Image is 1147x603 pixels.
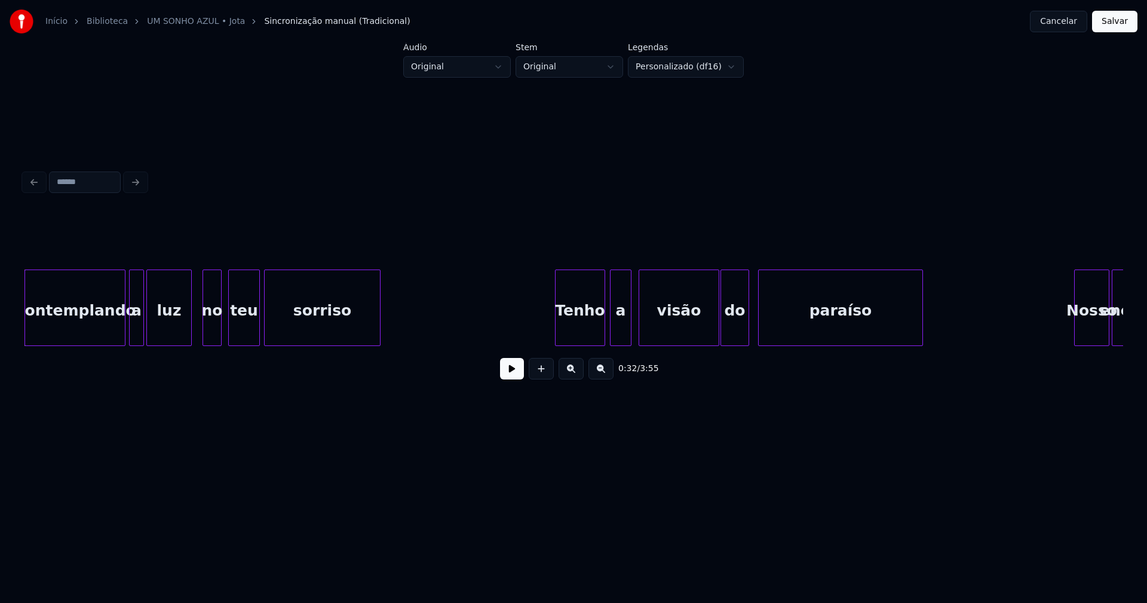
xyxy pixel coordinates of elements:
a: UM SONHO AZUL • Jota [147,16,245,27]
div: / [618,363,647,375]
span: 3:55 [640,363,658,375]
a: Biblioteca [87,16,128,27]
a: Início [45,16,68,27]
label: Legendas [628,43,744,51]
button: Salvar [1092,11,1137,32]
button: Cancelar [1030,11,1087,32]
span: 0:32 [618,363,637,375]
label: Stem [516,43,623,51]
span: Sincronização manual (Tradicional) [264,16,410,27]
img: youka [10,10,33,33]
nav: breadcrumb [45,16,410,27]
label: Áudio [403,43,511,51]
